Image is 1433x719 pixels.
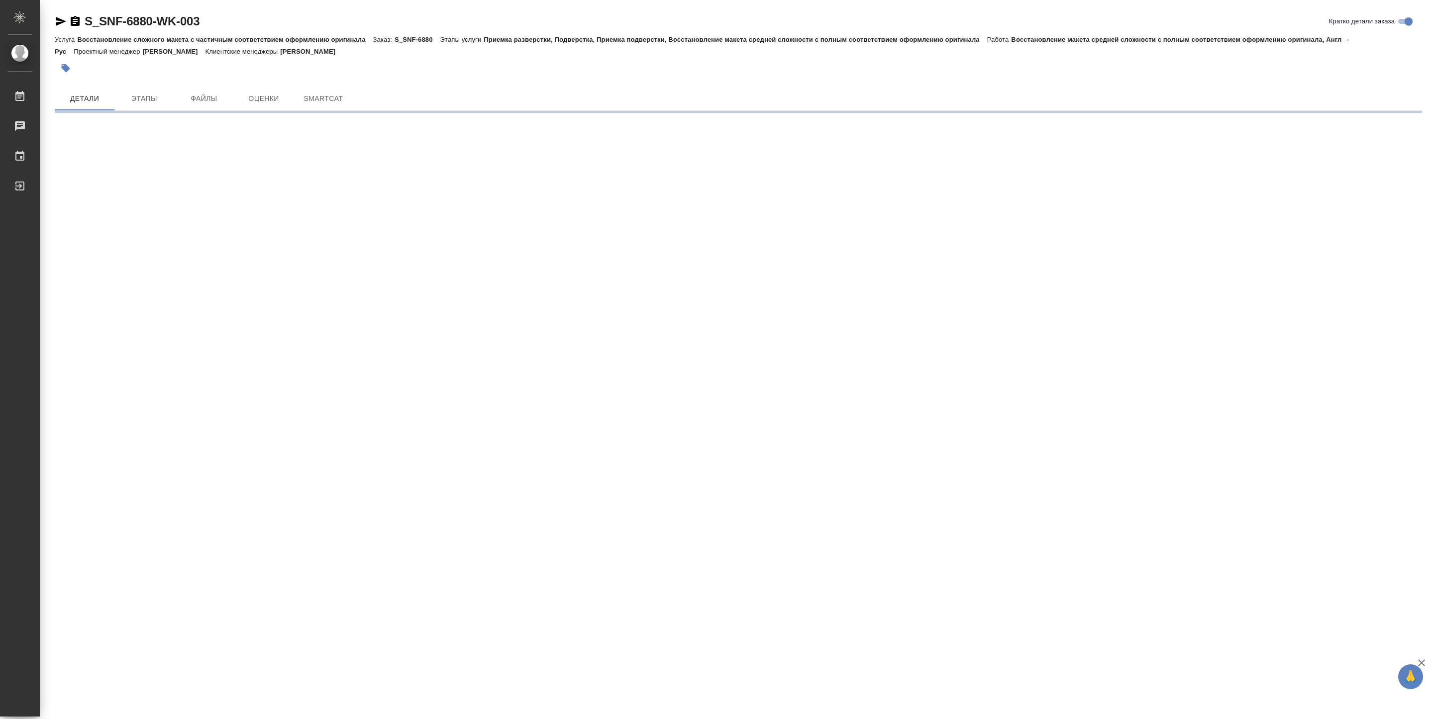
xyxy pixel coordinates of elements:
[240,92,288,105] span: Оценки
[180,92,228,105] span: Файлы
[55,15,67,27] button: Скопировать ссылку для ЯМессенджера
[484,36,987,43] p: Приемка разверстки, Подверстка, Приемка подверстки, Восстановление макета средней сложности с пол...
[1329,16,1395,26] span: Кратко детали заказа
[85,14,200,28] a: S_SNF-6880-WK-003
[395,36,440,43] p: S_SNF-6880
[69,15,81,27] button: Скопировать ссылку
[205,48,281,55] p: Клиентские менеджеры
[74,48,142,55] p: Проектный менеджер
[987,36,1012,43] p: Работа
[1398,664,1423,689] button: 🙏
[373,36,395,43] p: Заказ:
[61,92,108,105] span: Детали
[280,48,343,55] p: [PERSON_NAME]
[143,48,205,55] p: [PERSON_NAME]
[120,92,168,105] span: Этапы
[55,36,77,43] p: Услуга
[300,92,347,105] span: SmartCat
[77,36,373,43] p: Восстановление сложного макета с частичным соответствием оформлению оригинала
[440,36,484,43] p: Этапы услуги
[55,57,77,79] button: Добавить тэг
[1402,666,1419,687] span: 🙏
